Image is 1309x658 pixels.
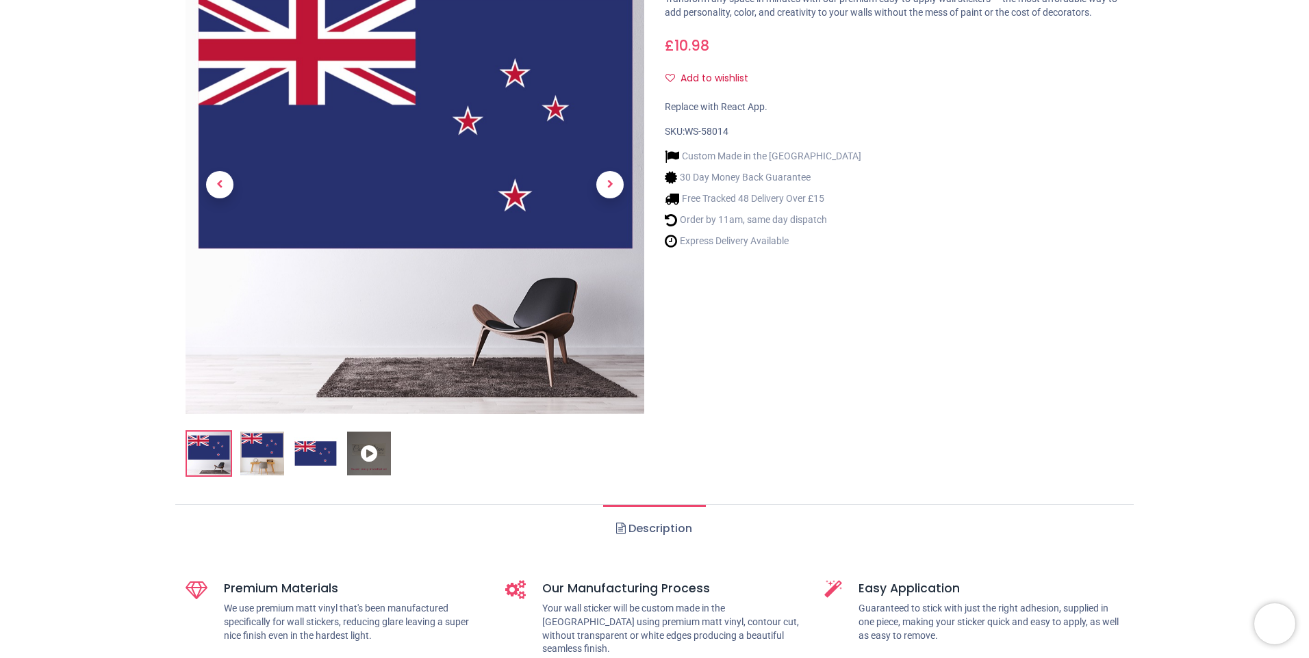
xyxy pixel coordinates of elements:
[603,505,705,553] a: Description
[665,149,861,163] li: Custom Made in the [GEOGRAPHIC_DATA]
[665,192,861,206] li: Free Tracked 48 Delivery Over £15
[294,432,338,475] img: WS-58014-03
[859,580,1123,597] h5: Easy Application
[576,24,644,345] a: Next
[665,67,760,90] button: Add to wishlistAdd to wishlist
[665,213,861,227] li: Order by 11am, same day dispatch
[674,36,709,55] span: 10.98
[665,234,861,248] li: Express Delivery Available
[859,602,1123,642] p: Guaranteed to stick with just the right adhesion, supplied in one piece, making your sticker quic...
[665,36,709,55] span: £
[665,170,861,185] li: 30 Day Money Back Guarantee
[542,602,804,655] p: Your wall sticker will be custom made in the [GEOGRAPHIC_DATA] using premium matt vinyl, contour ...
[665,101,1123,114] div: Replace with React App.
[187,432,231,475] img: New Zealand Flag Wall Sticker
[665,73,675,83] i: Add to wishlist
[685,126,728,137] span: WS-58014
[665,125,1123,139] div: SKU:
[224,602,485,642] p: We use premium matt vinyl that's been manufactured specifically for wall stickers, reducing glare...
[542,580,804,597] h5: Our Manufacturing Process
[596,171,624,198] span: Next
[224,580,485,597] h5: Premium Materials
[186,24,254,345] a: Previous
[240,432,284,475] img: WS-58014-02
[1254,603,1295,644] iframe: Brevo live chat
[206,171,233,198] span: Previous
